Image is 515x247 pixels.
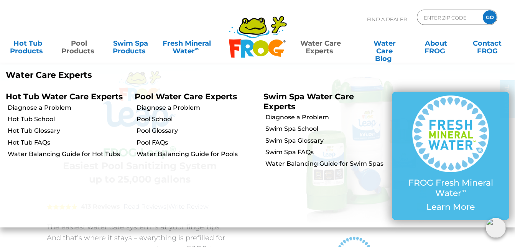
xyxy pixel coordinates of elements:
[486,218,506,238] img: openIcon
[137,115,258,123] a: Pool School
[137,150,258,158] a: Water Balancing Guide for Pools
[137,104,258,112] a: Diagnose a Problem
[195,46,199,52] sup: ∞
[483,10,497,24] input: GO
[288,36,353,51] a: Water CareExperts
[8,115,129,123] a: Hot Tub School
[407,178,494,198] p: FROG Fresh Mineral Water
[365,36,405,51] a: Water CareBlog
[265,148,387,156] a: Swim Spa FAQs
[461,187,466,194] sup: ∞
[407,96,494,216] a: FROG Fresh Mineral Water∞ Learn More
[467,36,507,51] a: ContactFROG
[265,160,387,168] a: Water Balancing Guide for Swim Spas
[8,127,129,135] a: Hot Tub Glossary
[407,202,494,212] p: Learn More
[8,150,129,158] a: Water Balancing Guide for Hot Tubs
[137,127,258,135] a: Pool Glossary
[265,113,387,122] a: Diagnose a Problem
[6,70,252,80] p: Water Care Experts
[59,36,99,51] a: PoolProducts
[367,10,407,29] p: Find A Dealer
[8,104,129,112] a: Diagnose a Problem
[135,92,237,101] a: Pool Water Care Experts
[265,125,387,133] a: Swim Spa School
[162,36,212,51] a: Fresh MineralWater∞
[8,138,129,147] a: Hot Tub FAQs
[263,92,354,111] a: Swim Spa Water Care Experts
[265,137,387,145] a: Swim Spa Glossary
[416,36,456,51] a: AboutFROG
[110,36,150,51] a: Swim SpaProducts
[6,92,123,101] a: Hot Tub Water Care Experts
[423,12,475,23] input: Zip Code Form
[137,138,258,147] a: Pool FAQs
[8,36,48,51] a: Hot TubProducts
